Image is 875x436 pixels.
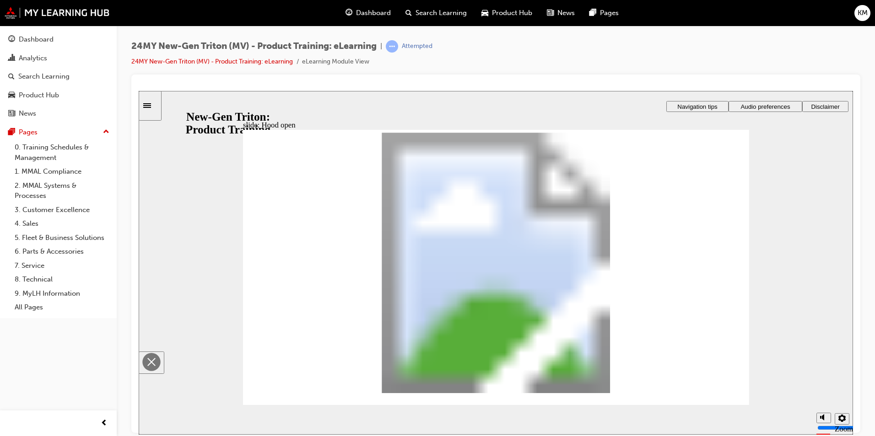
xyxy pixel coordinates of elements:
span: Search Learning [416,8,467,18]
button: Pages [4,124,113,141]
span: pages-icon [589,7,596,19]
span: pages-icon [8,128,15,137]
a: 4. Sales [11,217,113,231]
span: car-icon [8,91,15,100]
a: News [4,105,113,122]
span: Dashboard [356,8,391,18]
a: guage-iconDashboard [338,4,398,22]
a: Product Hub [4,87,113,104]
a: All Pages [11,300,113,314]
a: Dashboard [4,31,113,48]
a: 1. MMAL Compliance [11,165,113,179]
a: 9. MyLH Information [11,287,113,301]
div: Attempted [402,42,432,51]
a: pages-iconPages [582,4,626,22]
div: News [19,108,36,119]
a: 3. Customer Excellence [11,203,113,217]
a: 7. Service [11,259,113,273]
a: car-iconProduct Hub [474,4,540,22]
span: Product Hub [492,8,532,18]
a: Search Learning [4,68,113,85]
button: DashboardAnalyticsSearch LearningProduct HubNews [4,29,113,124]
span: | [380,41,382,52]
a: 24MY New-Gen Triton (MV) - Product Training: eLearning [131,58,293,65]
span: search-icon [405,7,412,19]
span: 24MY New-Gen Triton (MV) - Product Training: eLearning [131,41,377,52]
span: search-icon [8,73,15,81]
a: 8. Technical [11,272,113,287]
span: news-icon [8,110,15,118]
a: news-iconNews [540,4,582,22]
a: 6. Parts & Accessories [11,245,113,259]
span: guage-icon [8,36,15,44]
a: 0. Training Schedules & Management [11,140,113,165]
span: Pages [600,8,619,18]
a: 5. Fleet & Business Solutions [11,231,113,245]
span: KM [858,8,868,18]
button: KM [854,5,870,21]
a: 2. MMAL Systems & Processes [11,179,113,203]
span: News [557,8,575,18]
img: mmal [5,7,110,19]
li: eLearning Module View [302,57,369,67]
div: Product Hub [19,90,59,101]
span: chart-icon [8,54,15,63]
a: Analytics [4,50,113,67]
span: news-icon [547,7,554,19]
span: prev-icon [101,418,108,429]
a: search-iconSearch Learning [398,4,474,22]
div: Search Learning [18,71,70,82]
span: car-icon [481,7,488,19]
span: up-icon [103,126,109,138]
div: Analytics [19,53,47,64]
div: Pages [19,127,38,138]
div: Dashboard [19,34,54,45]
span: guage-icon [346,7,352,19]
span: learningRecordVerb_ATTEMPT-icon [386,40,398,53]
